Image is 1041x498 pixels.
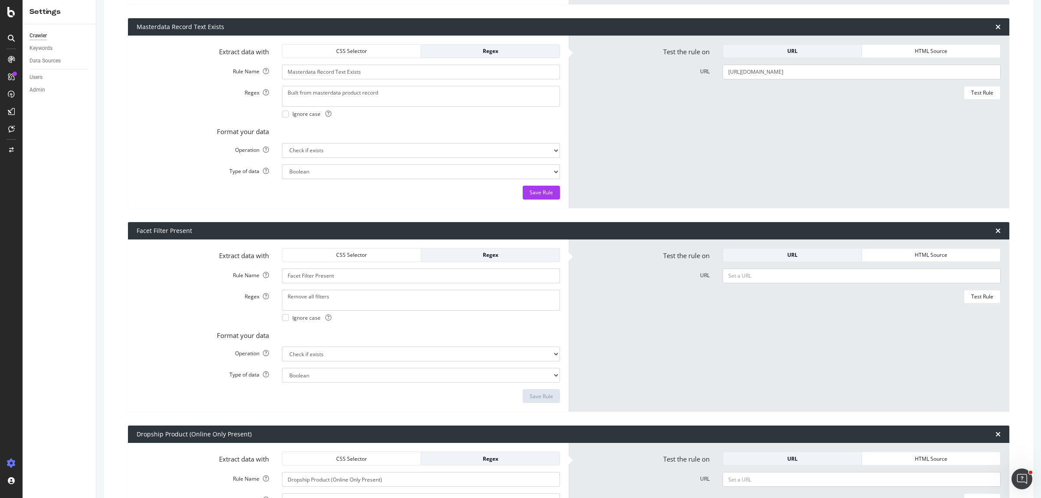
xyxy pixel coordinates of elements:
div: Regex [428,47,553,55]
button: CSS Selector [282,44,421,58]
span: Ignore case [292,314,331,321]
button: Regex [421,44,560,58]
label: Operation [130,347,275,357]
div: Data Sources [29,56,61,66]
label: Operation [130,143,275,154]
div: CSS Selector [289,47,414,55]
div: Keywords [29,44,52,53]
label: Rule Name [130,269,275,279]
div: URL [730,47,854,55]
button: Save Rule [523,389,560,403]
label: Extract data with [130,248,275,260]
input: Set a URL [723,269,1001,283]
div: Save Rule [530,189,553,196]
a: Crawler [29,31,90,40]
label: Format your data [130,328,275,340]
div: Save Rule [530,393,553,400]
div: Users [29,73,43,82]
button: CSS Selector [282,452,421,465]
button: Test Rule [964,86,1001,100]
div: Crawler [29,31,47,40]
input: Set a URL [723,65,1001,79]
div: URL [730,251,854,259]
input: Provide a name [282,269,560,283]
textarea: Remove all filters [282,290,560,311]
label: Type of data [130,368,275,378]
label: Format your data [130,124,275,136]
button: HTML Source [862,452,1001,465]
div: Test Rule [971,293,993,300]
button: URL [723,452,862,465]
a: Admin [29,85,90,95]
div: Masterdata Record Text Exists [137,23,224,31]
iframe: Intercom live chat [1012,469,1032,489]
button: Save Rule [523,186,560,200]
label: Type of data [130,164,275,175]
button: URL [723,44,862,58]
label: Test the rule on [571,44,716,56]
div: HTML Source [869,455,993,462]
div: CSS Selector [289,251,414,259]
div: HTML Source [869,251,993,259]
button: Test Rule [964,290,1001,304]
div: times [995,23,1001,30]
input: Provide a name [282,472,560,487]
div: Dropship Product (Online Only Present) [137,430,252,439]
div: Regex [428,455,553,462]
button: URL [723,248,862,262]
a: Keywords [29,44,90,53]
div: CSS Selector [289,455,414,462]
button: Regex [421,248,560,262]
label: Regex [130,290,275,300]
div: times [995,227,1001,234]
div: URL [730,455,854,462]
div: Facet Filter Present [137,226,192,235]
label: Regex [130,86,275,96]
label: Extract data with [130,44,275,56]
a: Users [29,73,90,82]
label: Test the rule on [571,452,716,464]
div: times [995,431,1001,438]
label: Extract data with [130,452,275,464]
label: Test the rule on [571,248,716,260]
button: CSS Selector [282,248,421,262]
label: URL [571,269,716,279]
div: HTML Source [869,47,993,55]
button: HTML Source [862,44,1001,58]
div: Admin [29,85,45,95]
label: URL [571,65,716,75]
input: Provide a name [282,65,560,79]
div: Regex [428,251,553,259]
label: Rule Name [130,472,275,482]
button: Regex [421,452,560,465]
button: HTML Source [862,248,1001,262]
div: Settings [29,7,89,17]
div: Test Rule [971,89,993,96]
input: Set a URL [723,472,1001,487]
span: Ignore case [292,110,331,118]
a: Data Sources [29,56,90,66]
textarea: Built from masterdata product record [282,86,560,107]
label: URL [571,472,716,482]
label: Rule Name [130,65,275,75]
